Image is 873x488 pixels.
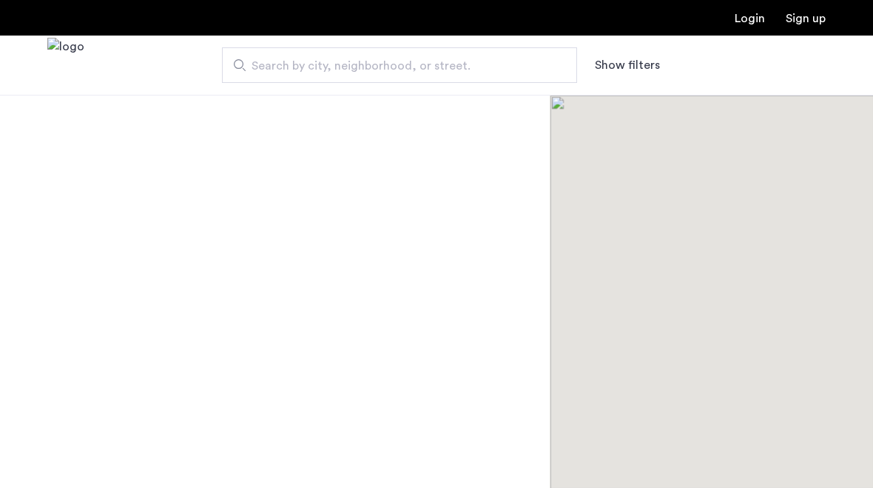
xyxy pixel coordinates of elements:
a: Registration [786,13,826,24]
img: logo [47,38,84,93]
span: Search by city, neighborhood, or street. [252,57,536,75]
a: Login [735,13,765,24]
input: Apartment Search [222,47,577,83]
button: Show or hide filters [595,56,660,74]
a: Cazamio Logo [47,38,84,93]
